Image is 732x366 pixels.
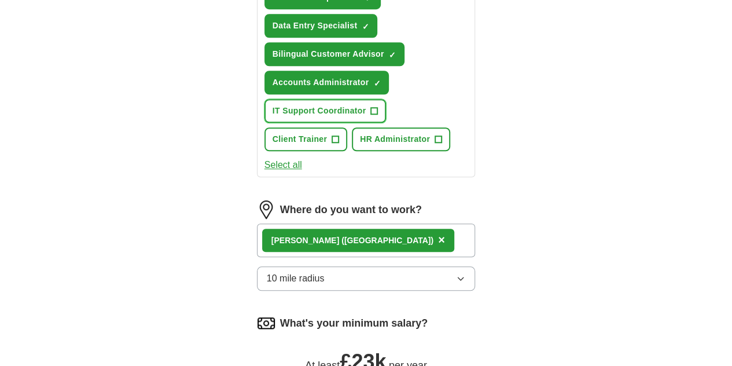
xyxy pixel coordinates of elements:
span: ✓ [389,50,396,60]
button: Client Trainer [264,127,347,151]
button: 10 mile radius [257,266,476,291]
button: Accounts Administrator✓ [264,71,389,94]
strong: [PERSON_NAME] [271,236,339,245]
span: IT Support Coordinator [273,105,366,117]
span: HR Administrator [360,133,430,145]
img: salary.png [257,314,275,332]
span: Accounts Administrator [273,76,369,89]
span: 10 mile radius [267,272,325,286]
span: × [438,233,445,246]
img: location.png [257,200,275,219]
button: Select all [264,158,302,172]
button: Data Entry Specialist✓ [264,14,378,38]
label: What's your minimum salary? [280,316,428,331]
span: ([GEOGRAPHIC_DATA]) [341,236,433,245]
span: Bilingual Customer Advisor [273,48,384,60]
label: Where do you want to work? [280,202,422,218]
span: Data Entry Specialist [273,20,358,32]
span: ✓ [373,79,380,88]
button: × [438,232,445,249]
span: Client Trainer [273,133,327,145]
button: IT Support Coordinator [264,99,387,123]
button: Bilingual Customer Advisor✓ [264,42,404,66]
button: HR Administrator [352,127,450,151]
span: ✓ [362,22,369,31]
